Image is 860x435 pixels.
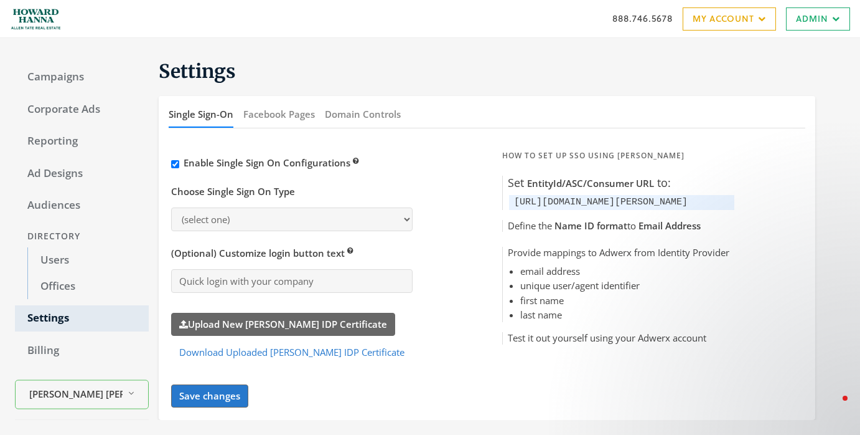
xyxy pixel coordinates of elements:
[171,313,395,336] label: Upload New [PERSON_NAME] IDP Certificate
[171,341,413,364] button: Download Uploaded [PERSON_NAME] IDP Certificate
[15,97,149,123] a: Corporate Ads
[159,59,236,83] span: Settings
[171,385,248,408] button: Save changes
[27,274,149,300] a: Offices
[611,314,860,401] iframe: Intercom notifications message
[520,308,729,322] li: last name
[520,279,729,293] li: unique user/agent identifier
[169,101,233,128] button: Single Sign-On
[514,197,688,208] code: [URL][DOMAIN_NAME][PERSON_NAME]
[15,64,149,90] a: Campaigns
[15,380,149,409] button: [PERSON_NAME] [PERSON_NAME]
[554,219,627,232] span: Name ID format
[15,338,149,364] a: Billing
[15,225,149,248] div: Directory
[15,305,149,332] a: Settings
[243,101,315,128] button: Facebook Pages
[612,12,673,25] a: 888.746.5678
[786,7,850,31] a: Admin
[503,332,734,345] h5: Test it out yourself using your Adwerx account
[29,386,123,401] span: [PERSON_NAME] [PERSON_NAME]
[818,393,848,423] iframe: Intercom live chat
[520,294,729,308] li: first name
[27,247,149,274] a: Users
[503,220,734,232] h5: Define the to
[503,247,734,259] h5: Provide mappings to Adwerx from Identity Provider
[503,176,734,190] h5: Set to:
[502,151,734,161] h5: How to Set Up SSO Using [PERSON_NAME]
[171,186,295,198] h5: Choose Single Sign On Type
[171,160,179,168] input: Enable Single Sign On Configurations
[638,219,701,232] span: Email Address
[15,161,149,187] a: Ad Designs
[527,177,654,189] span: EntityId/ASC/Consumer URL
[520,264,729,279] li: email address
[325,101,401,128] button: Domain Controls
[10,3,62,34] img: Adwerx
[171,247,353,259] span: (Optional) Customize login button text
[15,128,149,155] a: Reporting
[15,193,149,219] a: Audiences
[683,7,776,31] a: My Account
[184,156,359,169] span: Enable Single Sign On Configurations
